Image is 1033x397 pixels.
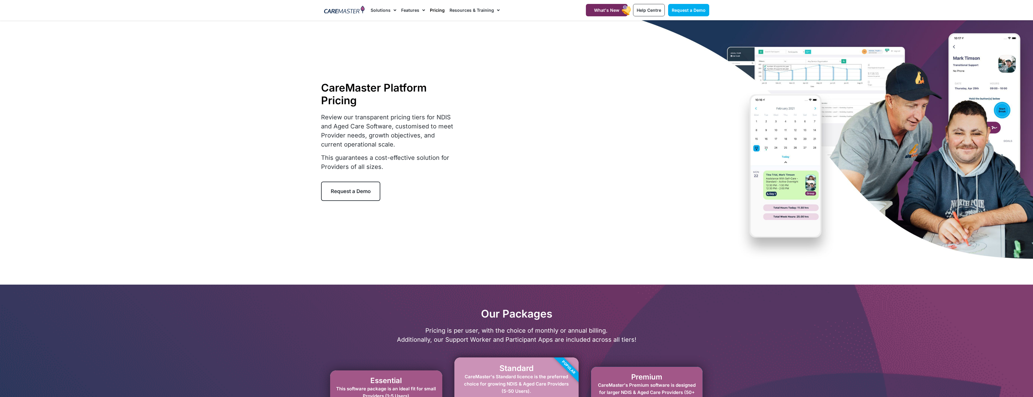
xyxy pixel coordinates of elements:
[321,153,455,171] p: This guarantees a cost-effective solution for Providers of all sizes.
[637,8,661,13] span: Help Centre
[321,113,455,149] p: Review our transparent pricing tiers for NDIS and Aged Care Software, customised to meet Provider...
[586,4,628,16] a: What's New
[321,182,380,201] a: Request a Demo
[336,376,436,385] h2: Essential
[672,8,706,13] span: Request a Demo
[331,188,371,194] span: Request a Demo
[460,363,573,373] h2: Standard
[321,81,455,107] h1: CareMaster Platform Pricing
[597,373,697,382] h2: Premium
[668,4,709,16] a: Request a Demo
[321,307,712,320] h2: Our Packages
[594,8,619,13] span: What's New
[321,326,712,344] p: Pricing is per user, with the choice of monthly or annual billing. Additionally, our Support Work...
[464,374,569,394] span: CareMaster's Standard licence is the preferred choice for growing NDIS & Aged Care Providers (5-5...
[633,4,665,16] a: Help Centre
[324,6,365,15] img: CareMaster Logo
